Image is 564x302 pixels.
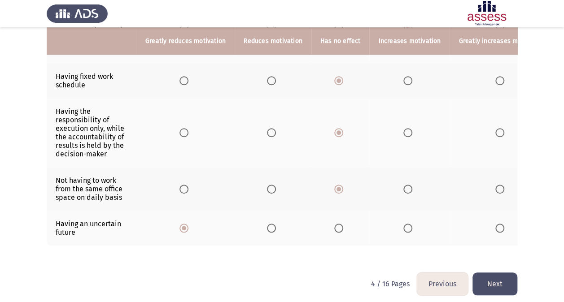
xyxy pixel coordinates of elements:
mat-radio-group: Select an option [403,76,416,85]
img: Assessment logo of Motivation Assessment [456,1,517,26]
mat-radio-group: Select an option [179,76,192,85]
mat-radio-group: Select an option [334,76,347,85]
mat-radio-group: Select an option [403,224,416,232]
th: Reduces motivation [235,27,311,55]
td: Having the responsibility of execution only, while the accountability of results is held by the d... [47,98,136,167]
mat-radio-group: Select an option [267,76,280,85]
th: Greatly increases motivation [450,27,553,55]
th: Has no effect [311,27,370,55]
th: Greatly reduces motivation [136,27,235,55]
p: 4 / 16 Pages [371,280,410,288]
mat-radio-group: Select an option [267,128,280,137]
mat-radio-group: Select an option [495,224,508,232]
td: Not having to work from the same office space on daily basis [47,167,136,211]
mat-radio-group: Select an option [334,224,347,232]
mat-radio-group: Select an option [179,128,192,137]
button: load next page [472,272,517,295]
mat-radio-group: Select an option [495,184,508,193]
mat-radio-group: Select an option [334,128,347,137]
img: Assess Talent Management logo [47,1,108,26]
td: Having an uncertain future [47,211,136,246]
mat-radio-group: Select an option [267,184,280,193]
mat-radio-group: Select an option [179,184,192,193]
mat-radio-group: Select an option [495,76,508,85]
mat-radio-group: Select an option [267,224,280,232]
mat-radio-group: Select an option [403,184,416,193]
mat-radio-group: Select an option [403,128,416,137]
button: load previous page [417,272,468,295]
mat-radio-group: Select an option [495,128,508,137]
td: Having fixed work schedule [47,63,136,98]
th: Increases motivation [369,27,450,55]
mat-radio-group: Select an option [334,184,347,193]
mat-radio-group: Select an option [179,224,192,232]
